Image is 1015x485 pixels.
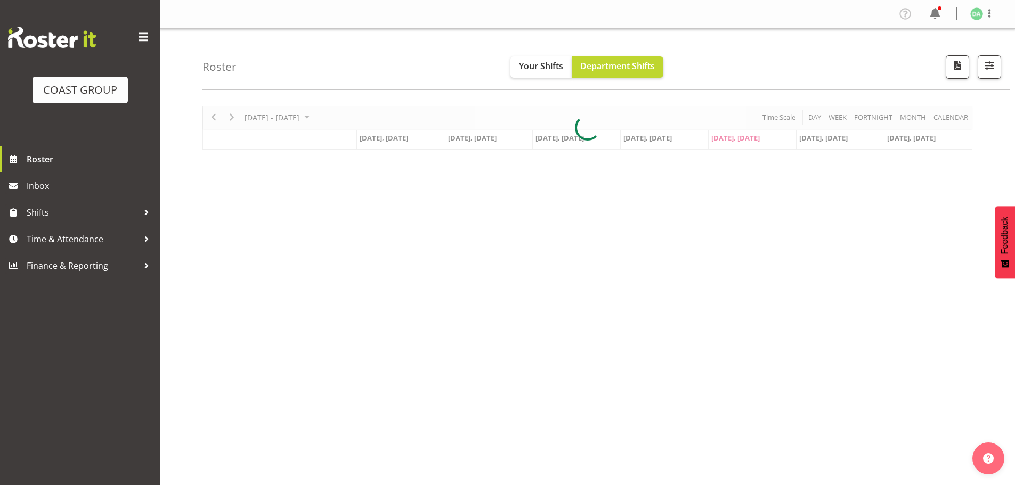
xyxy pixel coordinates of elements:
[995,206,1015,278] button: Feedback - Show survey
[27,231,139,247] span: Time & Attendance
[946,55,969,79] button: Download a PDF of the roster according to the set date range.
[27,258,139,274] span: Finance & Reporting
[1000,217,1010,254] span: Feedback
[572,56,663,78] button: Department Shifts
[27,204,139,220] span: Shifts
[510,56,572,78] button: Your Shifts
[970,7,983,20] img: daniel-an1132.jpg
[983,453,994,464] img: help-xxl-2.png
[978,55,1001,79] button: Filter Shifts
[519,60,563,72] span: Your Shifts
[27,178,155,194] span: Inbox
[580,60,655,72] span: Department Shifts
[27,151,155,167] span: Roster
[8,27,96,48] img: Rosterit website logo
[43,82,117,98] div: COAST GROUP
[202,61,237,73] h4: Roster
